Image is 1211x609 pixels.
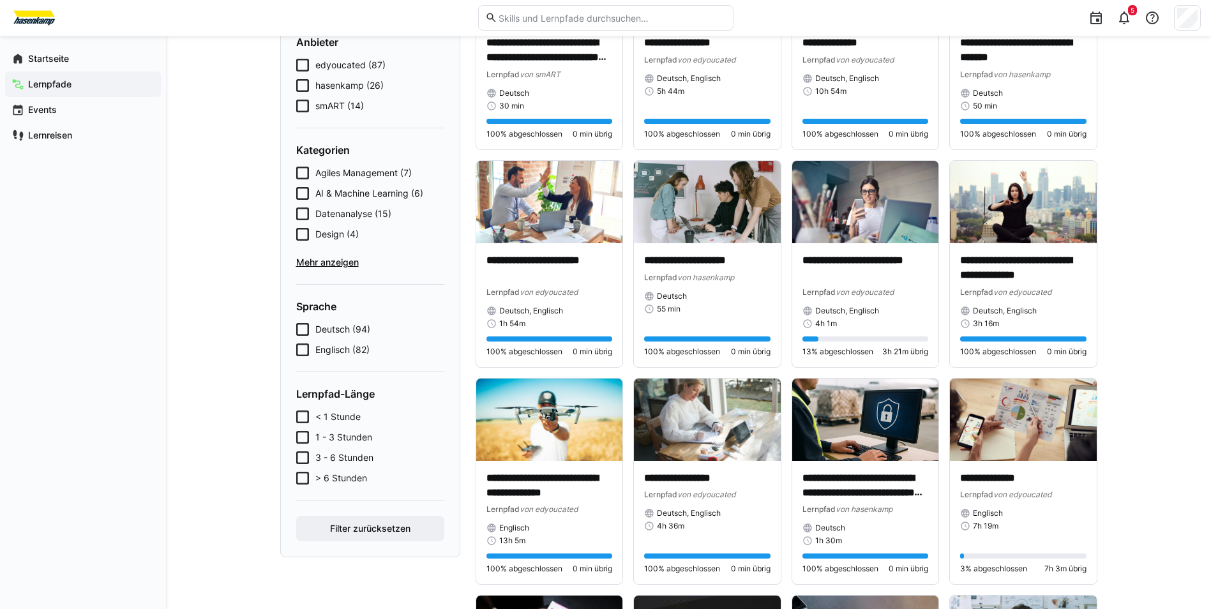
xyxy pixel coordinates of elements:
span: Lernpfad [802,287,836,297]
span: 0 min übrig [731,347,771,357]
span: Deutsch [815,523,845,533]
img: image [792,161,939,243]
span: von edyoucated [677,490,735,499]
h4: Kategorien [296,144,444,156]
span: 10h 54m [815,86,846,96]
span: 0 min übrig [731,129,771,139]
span: 1 - 3 Stunden [315,431,372,444]
span: 0 min übrig [1047,347,1087,357]
span: von edyoucated [677,55,735,64]
span: 100% abgeschlossen [644,347,720,357]
span: von edyoucated [836,287,894,297]
span: von edyoucated [520,287,578,297]
span: Lernpfad [486,287,520,297]
span: von smART [520,70,560,79]
h4: Sprache [296,300,444,313]
span: von hasenkamp [993,70,1050,79]
span: von edyoucated [993,287,1051,297]
span: Lernpfad [644,490,677,499]
span: 0 min übrig [889,129,928,139]
span: Deutsch, Englisch [815,73,879,84]
span: 100% abgeschlossen [486,129,562,139]
span: Lernpfad [960,490,993,499]
span: Englisch [973,508,1003,518]
span: Deutsch [499,88,529,98]
span: > 6 Stunden [315,472,367,485]
span: von hasenkamp [836,504,892,514]
span: 55 min [657,304,681,314]
span: Deutsch [657,291,687,301]
span: Lernpfad [960,70,993,79]
span: 0 min übrig [1047,129,1087,139]
span: Deutsch (94) [315,323,370,336]
span: Design (4) [315,228,359,241]
span: Lernpfad [486,70,520,79]
span: Lernpfad [644,55,677,64]
span: 100% abgeschlossen [802,564,878,574]
span: Deutsch [973,88,1003,98]
span: 3% abgeschlossen [960,564,1027,574]
span: Agiles Management (7) [315,167,412,179]
button: Filter zurücksetzen [296,516,444,541]
span: 100% abgeschlossen [644,564,720,574]
span: Mehr anzeigen [296,256,444,269]
span: 4h 36m [657,521,684,531]
span: Deutsch, Englisch [499,306,563,316]
span: 100% abgeschlossen [486,347,562,357]
span: 100% abgeschlossen [644,129,720,139]
span: 3h 16m [973,319,999,329]
h4: Lernpfad-Länge [296,387,444,400]
span: 100% abgeschlossen [960,347,1036,357]
span: Lernpfad [644,273,677,282]
span: 100% abgeschlossen [802,129,878,139]
span: Englisch [499,523,529,533]
img: image [634,161,781,243]
span: Deutsch, Englisch [657,73,721,84]
span: 1h 54m [499,319,525,329]
span: Filter zurücksetzen [328,522,412,535]
span: 13h 5m [499,536,525,546]
span: 4h 1m [815,319,837,329]
span: 3h 21m übrig [882,347,928,357]
img: image [950,379,1097,461]
span: 13% abgeschlossen [802,347,873,357]
img: image [792,379,939,461]
img: image [476,161,623,243]
h4: Anbieter [296,36,444,49]
img: image [950,161,1097,243]
span: 0 min übrig [573,564,612,574]
span: < 1 Stunde [315,410,361,423]
span: 7h 3m übrig [1044,564,1087,574]
span: 5 [1131,6,1134,14]
span: 0 min übrig [573,129,612,139]
span: von hasenkamp [677,273,734,282]
span: Lernpfad [802,55,836,64]
span: 0 min übrig [889,564,928,574]
img: image [634,379,781,461]
span: von edyoucated [520,504,578,514]
span: von edyoucated [836,55,894,64]
span: 3 - 6 Stunden [315,451,373,464]
span: 1h 30m [815,536,842,546]
span: 7h 19m [973,521,998,531]
span: Lernpfad [960,287,993,297]
span: von edyoucated [993,490,1051,499]
span: AI & Machine Learning (6) [315,187,423,200]
span: 0 min übrig [731,564,771,574]
span: smART (14) [315,100,364,112]
span: edyoucated (87) [315,59,386,71]
span: Deutsch, Englisch [973,306,1037,316]
span: 0 min übrig [573,347,612,357]
span: Datenanalyse (15) [315,207,391,220]
span: 100% abgeschlossen [486,564,562,574]
span: 50 min [973,101,997,111]
span: 100% abgeschlossen [960,129,1036,139]
span: Lernpfad [802,504,836,514]
img: image [476,379,623,461]
span: Deutsch, Englisch [657,508,721,518]
span: Deutsch, Englisch [815,306,879,316]
input: Skills und Lernpfade durchsuchen… [497,12,726,24]
span: 5h 44m [657,86,684,96]
span: Lernpfad [486,504,520,514]
span: hasenkamp (26) [315,79,384,92]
